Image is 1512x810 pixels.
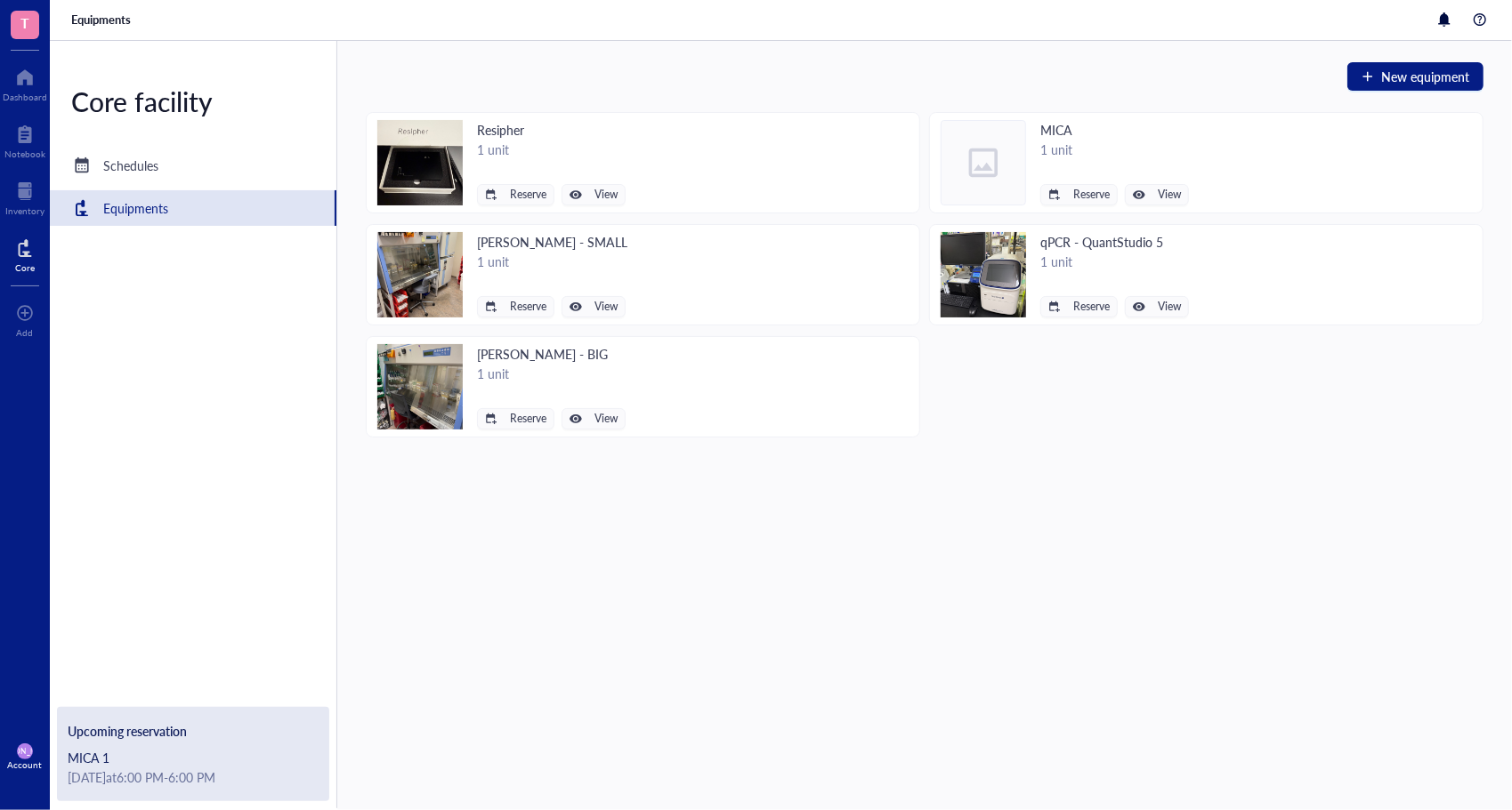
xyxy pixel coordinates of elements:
div: MICA [1040,120,1189,140]
div: Resipher [477,120,626,140]
a: Inventory [5,177,44,216]
a: Dashboard [3,63,47,102]
button: Reserve [1040,296,1118,317]
span: New equipment [1381,69,1469,84]
span: View [1158,301,1181,313]
img: TC Hood - SMALL [377,232,463,317]
div: qPCR - QuantStudio 5 [1040,232,1189,252]
button: Reserve [477,408,554,429]
span: Reserve [510,301,546,313]
div: 1 unit [477,252,627,271]
button: View [1125,184,1189,205]
div: 1 unit [477,364,626,383]
button: View [562,184,626,205]
a: Equipments [50,190,336,226]
div: [PERSON_NAME] - SMALL [477,232,627,252]
img: TC Hood - BIG [377,344,463,429]
img: qPCR - QuantStudio 5 [941,232,1026,317]
button: Reserve [477,296,554,317]
a: Equipments [71,12,134,28]
div: 1 unit [1040,140,1189,159]
div: Add [17,327,34,338]
div: Inventory [5,205,44,216]
button: View [562,408,626,429]
div: Core [15,262,35,273]
div: Account [8,759,43,770]
span: Reserve [1073,301,1110,313]
span: View [1158,188,1181,201]
span: View [594,188,618,201]
div: 1 unit [1040,252,1189,271]
span: View [594,413,618,425]
a: Core [15,234,35,273]
div: Upcoming reservation [68,721,319,741]
div: Dashboard [3,92,47,102]
div: Equipments [103,198,168,218]
span: Reserve [510,413,546,425]
a: Notebook [4,120,45,159]
div: 1 unit [477,140,626,159]
button: Reserve [477,184,554,205]
div: Schedules [103,156,158,175]
span: Reserve [510,188,546,201]
div: Core facility [50,84,336,119]
img: Resipher [377,120,463,205]
div: MICA 1 [68,748,319,767]
span: Reserve [1073,188,1110,201]
button: Reserve [1040,184,1118,205]
div: [DATE] at 6:00 PM - 6:00 PM [68,767,319,787]
button: New equipment [1347,62,1484,91]
button: View [1125,296,1189,317]
div: [PERSON_NAME] - BIG [477,344,626,364]
div: Notebook [4,148,45,159]
span: View [594,301,618,313]
span: T [20,12,29,34]
button: View [562,296,626,317]
a: Schedules [50,148,336,183]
